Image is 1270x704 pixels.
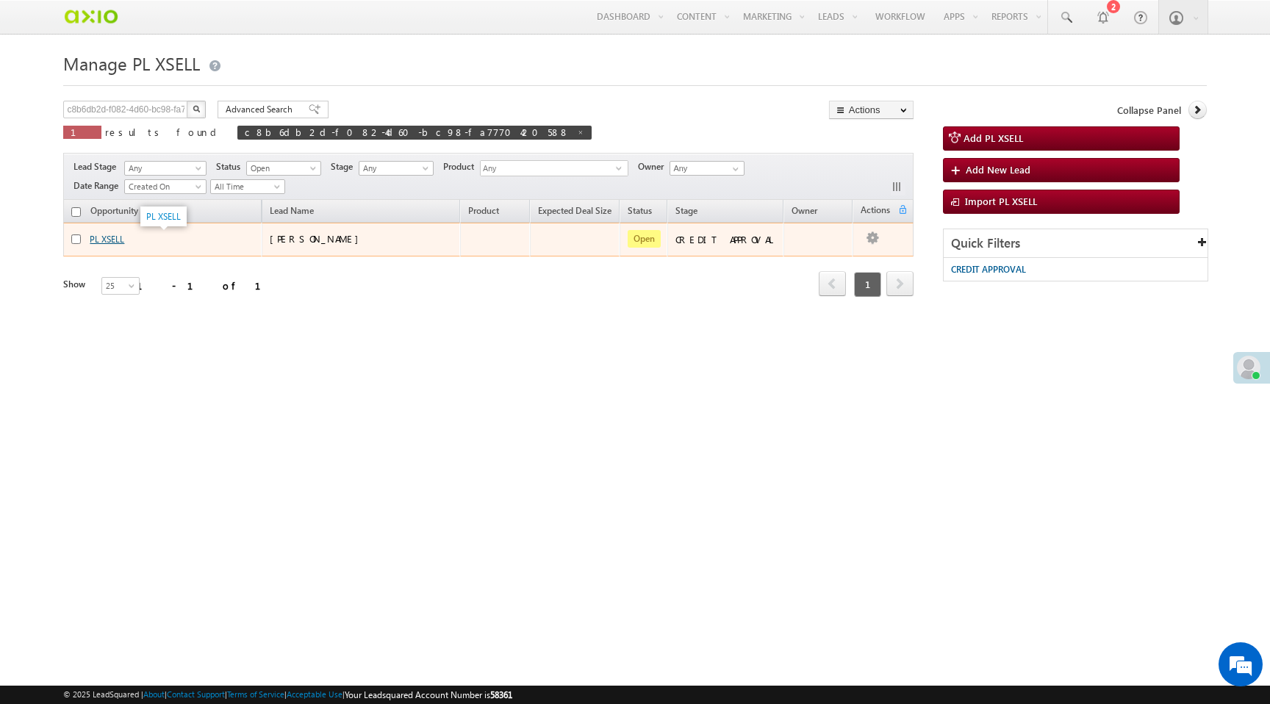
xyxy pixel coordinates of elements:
span: Any [481,161,616,178]
div: Minimize live chat window [241,7,276,43]
span: Lead Name [262,203,321,222]
span: Stage [331,160,359,173]
span: Open [247,162,317,175]
span: c8b6db2d-f082-4d60-bc98-fa7770420588 [245,126,570,138]
a: PL XSELL [90,234,124,245]
em: Start Chat [200,453,267,473]
span: Date Range [73,179,124,193]
a: Opportunity Name [83,203,171,222]
span: Expected Deal Size [538,205,611,216]
a: PL XSELL [146,211,181,222]
span: Open [628,230,661,248]
img: d_60004797649_company_0_60004797649 [25,77,62,96]
span: prev [819,271,846,296]
div: Chat with us now [76,77,247,96]
span: Product [468,205,499,216]
span: Any [125,162,201,175]
a: 25 [101,277,140,295]
span: 25 [102,279,141,292]
a: Contact Support [167,689,225,699]
span: Stage [675,205,697,216]
span: Status [216,160,246,173]
a: Terms of Service [227,689,284,699]
span: Owner [638,160,670,173]
a: Expected Deal Size [531,203,619,222]
span: select [616,165,628,171]
span: Add New Lead [966,163,1030,176]
span: Owner [792,205,817,216]
div: Quick Filters [944,229,1208,258]
a: next [886,273,914,296]
span: Collapse Panel [1117,104,1181,117]
img: Custom Logo [63,4,118,29]
span: [PERSON_NAME] [270,232,366,245]
span: Add PL XSELL [964,132,1023,144]
a: Open [246,161,321,176]
a: Stage [668,203,705,222]
textarea: Type your message and hit 'Enter' [19,136,268,440]
a: Any [124,161,207,176]
span: 1 [71,126,94,138]
div: CREDIT APPROVAL [675,233,777,246]
input: Type to Search [670,161,745,176]
span: Import PL XSELL [965,195,1037,207]
span: © 2025 LeadSquared | | | | | [63,688,512,702]
span: Product [443,160,480,173]
div: 1 - 1 of 1 [137,277,279,294]
a: Show All Items [725,162,743,176]
input: Check all records [71,207,81,217]
span: Any [359,162,429,175]
a: Acceptable Use [287,689,342,699]
span: 1 [854,272,881,297]
button: Actions [829,101,914,119]
span: results found [105,126,222,138]
span: CREDIT APPROVAL [951,264,1026,275]
a: All Time [210,179,285,194]
span: All Time [211,180,281,193]
span: Your Leadsquared Account Number is [345,689,512,700]
a: Any [359,161,434,176]
span: next [886,271,914,296]
div: Show [63,278,90,291]
a: prev [819,273,846,296]
img: Search [193,105,200,112]
div: Any [480,160,628,176]
span: Manage PL XSELL [63,51,200,75]
a: About [143,689,165,699]
span: Advanced Search [226,103,297,116]
span: Actions [853,202,897,221]
span: Lead Stage [73,160,122,173]
span: Created On [125,180,201,193]
span: Opportunity Name [90,205,164,216]
span: 58361 [490,689,512,700]
a: Created On [124,179,207,194]
a: Status [620,203,659,222]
